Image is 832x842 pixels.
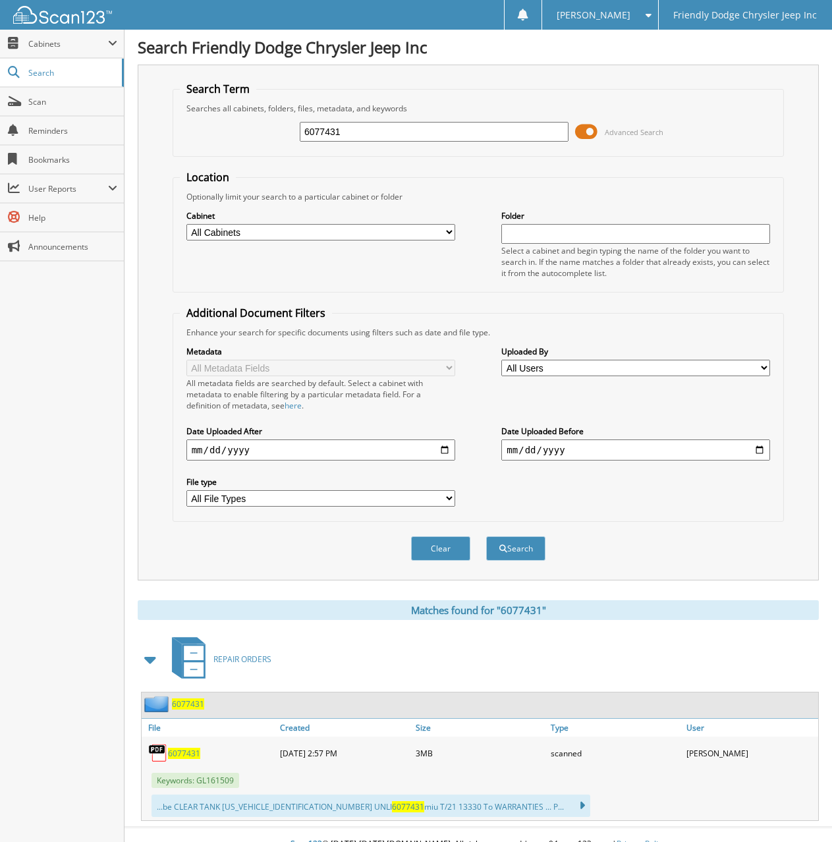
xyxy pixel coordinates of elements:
a: Size [412,719,547,737]
img: scan123-logo-white.svg [13,6,112,24]
label: Date Uploaded After [186,426,455,437]
label: Date Uploaded Before [501,426,770,437]
span: Advanced Search [605,127,663,137]
a: User [683,719,818,737]
legend: Search Term [180,82,256,96]
iframe: Chat Widget [766,779,832,842]
span: [PERSON_NAME] [557,11,630,19]
span: User Reports [28,183,108,194]
img: folder2.png [144,696,172,712]
img: PDF.png [148,743,168,763]
span: Friendly Dodge Chrysler Jeep Inc [673,11,817,19]
legend: Location [180,170,236,184]
a: Type [547,719,682,737]
span: REPAIR ORDERS [213,654,271,665]
div: [DATE] 2:57 PM [277,740,412,766]
a: here [285,400,302,411]
label: File type [186,476,455,488]
div: Optionally limit your search to a particular cabinet or folder [180,191,777,202]
label: Uploaded By [501,346,770,357]
input: start [186,439,455,461]
label: Cabinet [186,210,455,221]
span: Help [28,212,117,223]
input: end [501,439,770,461]
legend: Additional Document Filters [180,306,332,320]
h1: Search Friendly Dodge Chrysler Jeep Inc [138,36,819,58]
span: Reminders [28,125,117,136]
div: Matches found for "6077431" [138,600,819,620]
a: Created [277,719,412,737]
span: Cabinets [28,38,108,49]
span: 6077431 [392,801,424,812]
div: 3MB [412,740,547,766]
a: 6077431 [168,748,200,759]
span: Search [28,67,115,78]
a: REPAIR ORDERS [164,633,271,685]
span: Scan [28,96,117,107]
label: Metadata [186,346,455,357]
div: scanned [547,740,682,766]
div: Enhance your search for specific documents using filters such as date and file type. [180,327,777,338]
span: Bookmarks [28,154,117,165]
div: [PERSON_NAME] [683,740,818,766]
span: Announcements [28,241,117,252]
button: Clear [411,536,470,561]
a: 6077431 [172,698,204,710]
button: Search [486,536,545,561]
div: All metadata fields are searched by default. Select a cabinet with metadata to enable filtering b... [186,378,455,411]
div: Searches all cabinets, folders, files, metadata, and keywords [180,103,777,114]
div: Select a cabinet and begin typing the name of the folder you want to search in. If the name match... [501,245,770,279]
a: File [142,719,277,737]
div: ...be CLEAR TANK [US_VEHICLE_IDENTIFICATION_NUMBER] UNLI miu T/21 13330 To WARRANTIES ... P... [152,795,590,817]
span: Keywords: GL161509 [152,773,239,788]
label: Folder [501,210,770,221]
